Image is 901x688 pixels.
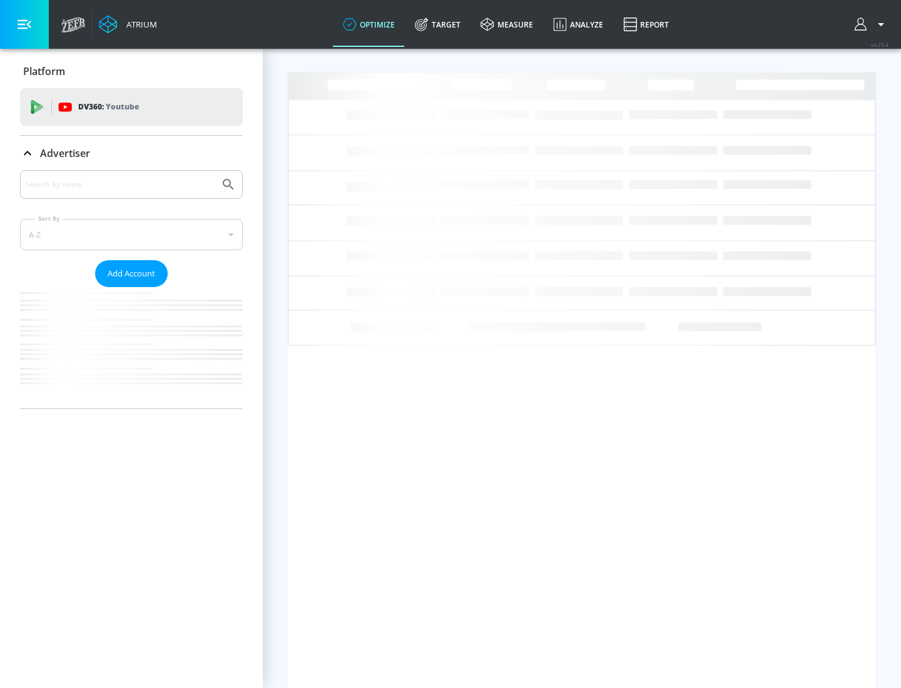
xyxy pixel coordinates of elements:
span: Add Account [108,266,155,281]
span: v 4.25.4 [871,41,888,48]
button: Add Account [95,260,168,287]
div: Atrium [121,19,157,30]
nav: list of Advertiser [20,287,243,408]
a: measure [471,2,543,47]
div: A-Z [20,219,243,250]
div: Advertiser [20,170,243,408]
div: Platform [20,54,243,89]
div: DV360: Youtube [20,88,243,126]
p: DV360: [78,100,139,114]
p: Advertiser [40,146,90,160]
p: Platform [23,64,65,78]
div: Advertiser [20,136,243,171]
a: Target [405,2,471,47]
a: Atrium [99,15,157,34]
p: Youtube [106,100,139,113]
a: optimize [333,2,405,47]
a: Report [613,2,679,47]
label: Sort By [36,215,63,223]
a: Analyze [543,2,613,47]
input: Search by name [25,176,215,193]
